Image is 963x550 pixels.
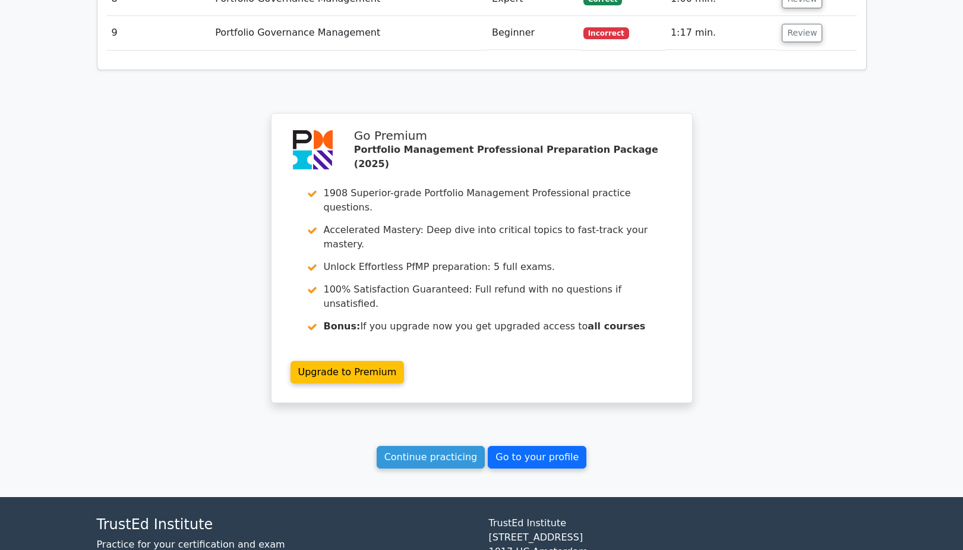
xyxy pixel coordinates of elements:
button: Review [782,24,822,42]
a: Practice for your certification and exam [97,539,285,550]
td: Portfolio Governance Management [210,16,487,50]
td: 1:17 min. [666,16,778,50]
a: Go to your profile [488,446,586,469]
span: Incorrect [583,27,629,39]
a: Continue practicing [377,446,485,469]
td: Beginner [487,16,579,50]
td: 9 [107,16,211,50]
a: Upgrade to Premium [291,361,405,384]
h4: TrustEd Institute [97,516,475,533]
